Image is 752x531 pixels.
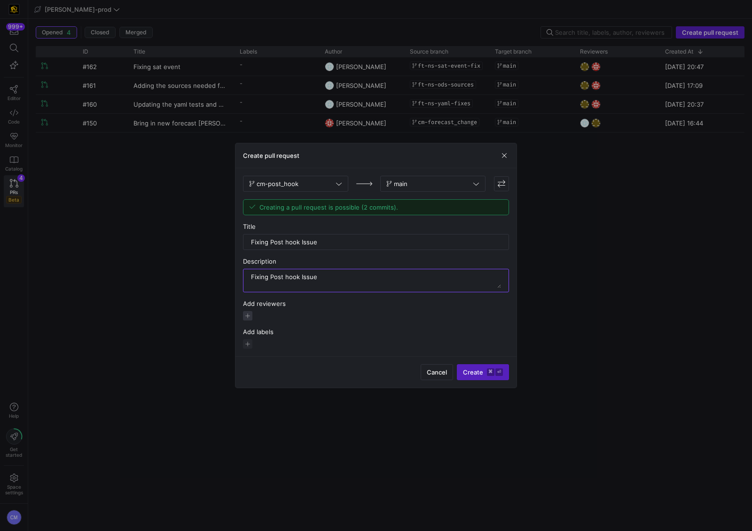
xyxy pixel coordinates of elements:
[421,364,453,380] button: Cancel
[463,368,503,376] span: Create
[259,203,398,211] span: Creating a pull request is possible (2 commits).
[243,300,509,307] div: Add reviewers
[457,364,509,380] button: Create⌘⏎
[257,180,298,187] span: cm-post_hook
[380,176,486,192] button: main
[394,180,407,187] span: main
[487,368,494,376] kbd: ⌘
[243,258,276,265] span: Description
[495,368,503,376] kbd: ⏎
[251,238,501,246] input: Add a title to this pull request
[243,176,348,192] button: cm-post_hook
[243,223,256,230] span: Title
[243,328,509,336] div: Add labels
[243,152,299,159] h3: Create pull request
[427,368,447,376] span: Cancel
